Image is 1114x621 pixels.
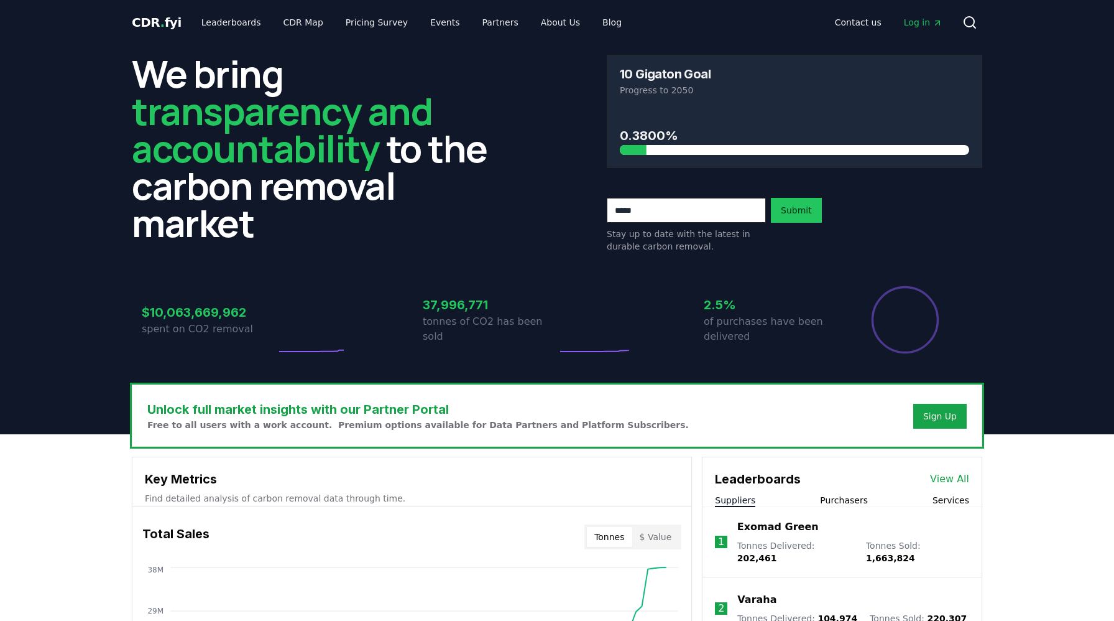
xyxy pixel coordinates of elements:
[820,494,868,507] button: Purchasers
[932,494,969,507] button: Services
[423,314,557,344] p: tonnes of CO2 has been sold
[145,492,679,505] p: Find detailed analysis of carbon removal data through time.
[771,198,822,223] button: Submit
[825,11,891,34] a: Contact us
[894,11,952,34] a: Log in
[715,470,801,488] h3: Leaderboards
[632,527,679,547] button: $ Value
[142,303,276,322] h3: $10,063,669,962
[607,228,766,253] p: Stay up to date with the latest in durable carbon removal.
[592,11,632,34] a: Blog
[132,85,432,174] span: transparency and accountability
[715,494,755,507] button: Suppliers
[191,11,271,34] a: Leaderboards
[737,520,819,535] a: Exomad Green
[336,11,418,34] a: Pricing Survey
[704,314,838,344] p: of purchases have been delivered
[147,566,163,574] tspan: 38M
[825,11,952,34] nav: Main
[870,285,940,355] div: Percentage of sales delivered
[620,126,969,145] h3: 0.3800%
[132,55,507,241] h2: We bring to the carbon removal market
[420,11,469,34] a: Events
[531,11,590,34] a: About Us
[147,419,689,431] p: Free to all users with a work account. Premium options available for Data Partners and Platform S...
[930,472,969,487] a: View All
[132,14,182,31] a: CDR.fyi
[620,68,711,80] h3: 10 Gigaton Goal
[147,400,689,419] h3: Unlock full market insights with our Partner Portal
[737,553,777,563] span: 202,461
[147,607,163,615] tspan: 29M
[191,11,632,34] nav: Main
[913,404,967,429] button: Sign Up
[718,535,724,549] p: 1
[866,539,969,564] p: Tonnes Sold :
[423,296,557,314] h3: 37,996,771
[737,539,854,564] p: Tonnes Delivered :
[620,84,969,96] p: Progress to 2050
[145,470,679,488] h3: Key Metrics
[142,322,276,337] p: spent on CO2 removal
[160,15,165,30] span: .
[132,15,182,30] span: CDR fyi
[274,11,333,34] a: CDR Map
[866,553,915,563] span: 1,663,824
[718,601,724,616] p: 2
[904,16,942,29] span: Log in
[472,11,528,34] a: Partners
[923,410,957,423] a: Sign Up
[737,592,776,607] a: Varaha
[704,296,838,314] h3: 2.5%
[142,525,209,549] h3: Total Sales
[587,527,632,547] button: Tonnes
